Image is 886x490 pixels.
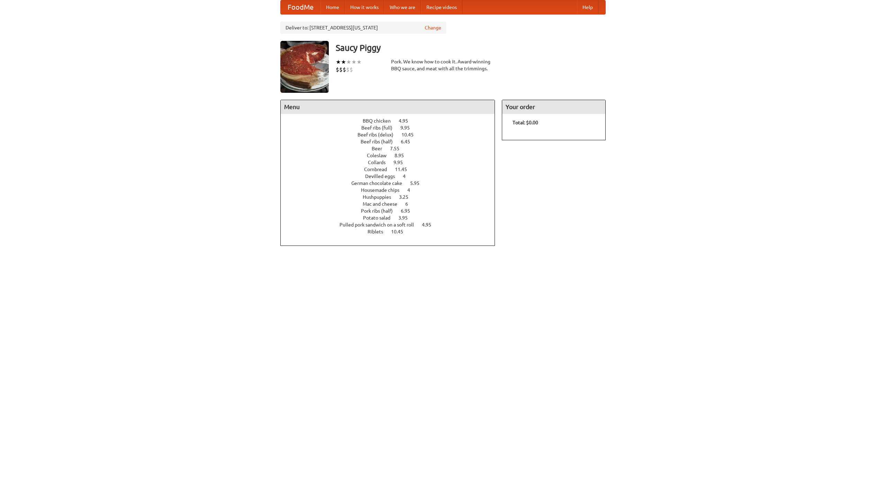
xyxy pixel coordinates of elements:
span: 11.45 [395,167,414,172]
span: Cornbread [364,167,394,172]
a: Housemade chips 4 [361,187,423,193]
span: 4 [407,187,417,193]
a: How it works [345,0,384,14]
span: Mac and cheese [363,201,404,207]
span: Potato salad [363,215,397,221]
span: 4.95 [399,118,415,124]
li: $ [346,66,350,73]
h3: Saucy Piggy [336,41,606,55]
span: Beef ribs (half) [361,139,400,144]
span: Pork ribs (half) [361,208,400,214]
span: Pulled pork sandwich on a soft roll [340,222,421,228]
li: ★ [341,58,346,66]
li: ★ [356,58,362,66]
b: Total: $0.00 [513,120,538,125]
a: Pork ribs (half) 6.95 [361,208,423,214]
a: Recipe videos [421,0,462,14]
span: 7.55 [390,146,406,151]
a: Collards 9.95 [368,160,416,165]
a: Coleslaw 8.95 [367,153,417,158]
img: angular.jpg [280,41,329,93]
a: Beef ribs (delux) 10.45 [358,132,426,137]
h4: Menu [281,100,495,114]
span: German chocolate cake [351,180,409,186]
span: Hushpuppies [363,194,398,200]
div: Deliver to: [STREET_ADDRESS][US_STATE] [280,21,446,34]
a: Home [320,0,345,14]
li: ★ [336,58,341,66]
span: Riblets [368,229,390,234]
span: 6 [405,201,415,207]
a: Hushpuppies 3.25 [363,194,421,200]
a: Riblets 10.45 [368,229,416,234]
li: $ [336,66,339,73]
a: Potato salad 3.95 [363,215,421,221]
span: Coleslaw [367,153,394,158]
a: Help [577,0,598,14]
a: Cornbread 11.45 [364,167,420,172]
a: BBQ chicken 4.95 [363,118,421,124]
a: FoodMe [281,0,320,14]
a: Who we are [384,0,421,14]
a: Mac and cheese 6 [363,201,421,207]
h4: Your order [502,100,605,114]
span: Beef ribs (full) [361,125,399,131]
span: 9.95 [394,160,410,165]
span: 3.95 [398,215,415,221]
span: 4.95 [422,222,438,228]
span: 9.95 [400,125,417,131]
a: Pulled pork sandwich on a soft roll 4.95 [340,222,444,228]
span: Beer [372,146,389,151]
a: Beef ribs (full) 9.95 [361,125,423,131]
span: 6.45 [401,139,417,144]
div: Pork. We know how to cook it. Award-winning BBQ sauce, and meat with all the trimmings. [391,58,495,72]
span: 6.95 [401,208,417,214]
a: Devilled eggs 4 [365,173,418,179]
a: Beef ribs (half) 6.45 [361,139,423,144]
li: $ [339,66,343,73]
li: ★ [346,58,351,66]
span: BBQ chicken [363,118,398,124]
span: Housemade chips [361,187,406,193]
li: $ [343,66,346,73]
a: German chocolate cake 5.95 [351,180,432,186]
span: 5.95 [410,180,426,186]
span: Devilled eggs [365,173,402,179]
a: Change [425,24,441,31]
li: $ [350,66,353,73]
a: Beer 7.55 [372,146,412,151]
span: 10.45 [391,229,410,234]
span: Beef ribs (delux) [358,132,400,137]
span: 8.95 [395,153,411,158]
span: 4 [403,173,413,179]
li: ★ [351,58,356,66]
span: 3.25 [399,194,415,200]
span: 10.45 [401,132,421,137]
span: Collards [368,160,392,165]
